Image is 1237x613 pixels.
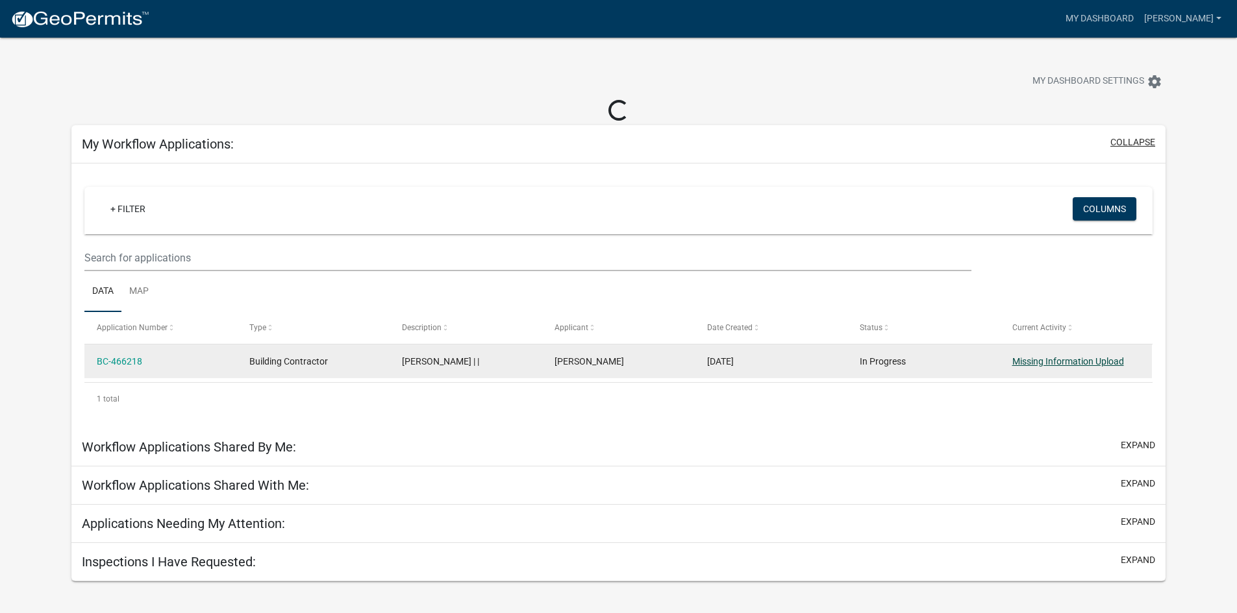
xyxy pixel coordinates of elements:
span: Current Activity [1012,323,1066,332]
a: Map [121,271,156,313]
button: Columns [1073,197,1136,221]
button: My Dashboard Settingssettings [1022,69,1173,94]
h5: Applications Needing My Attention: [82,516,285,531]
span: In Progress [860,356,906,367]
span: My Dashboard Settings [1032,74,1144,90]
datatable-header-cell: Application Number [84,312,237,343]
i: settings [1147,74,1162,90]
datatable-header-cell: Type [237,312,390,343]
a: BC-466218 [97,356,142,367]
span: Date Created [707,323,753,332]
datatable-header-cell: Description [390,312,542,343]
span: Building Contractor [249,356,328,367]
a: [PERSON_NAME] [1139,6,1227,31]
h5: Workflow Applications Shared With Me: [82,477,309,493]
a: Data [84,271,121,313]
h5: My Workflow Applications: [82,136,234,152]
span: 08/19/2025 [707,356,734,367]
button: expand [1121,439,1155,452]
div: 1 total [84,383,1153,415]
span: Description [402,323,442,332]
input: Search for applications [84,245,971,271]
a: + Filter [100,197,156,221]
datatable-header-cell: Current Activity [999,312,1152,343]
button: expand [1121,477,1155,490]
button: collapse [1110,136,1155,149]
span: Meghan [555,356,624,367]
a: My Dashboard [1060,6,1139,31]
span: Status [860,323,882,332]
h5: Workflow Applications Shared By Me: [82,439,296,455]
span: Meghan Cawley | | [402,356,479,367]
datatable-header-cell: Date Created [695,312,847,343]
div: collapse [71,163,1166,428]
button: expand [1121,515,1155,529]
span: Application Number [97,323,168,332]
h5: Inspections I Have Requested: [82,554,256,570]
a: Missing Information Upload [1012,356,1124,367]
span: Type [249,323,266,332]
datatable-header-cell: Applicant [542,312,695,343]
button: expand [1121,553,1155,567]
span: Applicant [555,323,588,332]
datatable-header-cell: Status [847,312,999,343]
